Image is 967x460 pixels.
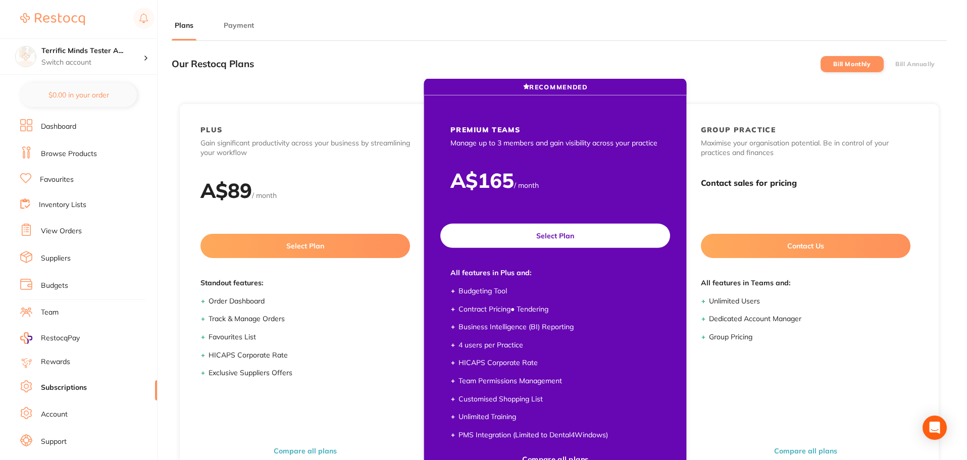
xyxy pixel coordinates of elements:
[701,178,910,188] h3: Contact sales for pricing
[41,253,71,264] a: Suppliers
[701,278,910,288] span: All features in Teams and:
[459,304,660,315] li: Contract Pricing ● Tendering
[209,314,410,324] li: Track & Manage Orders
[20,13,85,25] img: Restocq Logo
[459,322,660,332] li: Business Intelligence (BI) Reporting
[209,350,410,361] li: HICAPS Corporate Rate
[200,234,410,258] button: Select Plan
[41,58,143,68] p: Switch account
[172,59,254,70] h3: Our Restocq Plans
[40,175,74,185] a: Favourites
[41,437,67,447] a: Support
[209,332,410,342] li: Favourites List
[41,149,97,159] a: Browse Products
[701,138,910,158] p: Maximise your organisation potential. Be in control of your practices and finances
[523,83,588,91] span: RECOMMENDED
[16,46,36,67] img: Terrific Minds Tester Account
[709,296,910,306] li: Unlimited Users
[41,410,68,420] a: Account
[41,226,82,236] a: View Orders
[459,430,660,440] li: PMS Integration (Limited to Dental4Windows)
[459,376,660,386] li: Team Permissions Management
[200,178,252,203] h2: A$ 89
[459,286,660,296] li: Budgeting Tool
[20,332,32,344] img: RestocqPay
[709,332,910,342] li: Group Pricing
[450,138,660,148] p: Manage up to 3 members and gain visibility across your practice
[450,268,660,278] span: All features in Plus and:
[771,446,840,455] button: Compare all plans
[209,296,410,306] li: Order Dashboard
[20,8,85,31] a: Restocq Logo
[41,122,76,132] a: Dashboard
[271,446,340,455] button: Compare all plans
[252,191,277,200] span: / month
[41,357,70,367] a: Rewards
[172,21,196,30] button: Plans
[450,168,514,193] h2: A$ 165
[200,278,410,288] span: Standout features:
[440,224,670,248] button: Select Plan
[41,383,87,393] a: Subscriptions
[701,125,776,134] h2: GROUP PRACTICE
[459,412,660,422] li: Unlimited Training
[895,61,935,68] label: Bill Annually
[20,332,80,344] a: RestocqPay
[709,314,910,324] li: Dedicated Account Manager
[833,61,871,68] label: Bill Monthly
[200,138,410,158] p: Gain significant productivity across your business by streamlining your workflow
[41,46,143,56] h4: Terrific Minds Tester Account
[514,181,539,190] span: / month
[41,333,80,343] span: RestocqPay
[459,358,660,368] li: HICAPS Corporate Rate
[459,340,660,350] li: 4 users per Practice
[923,416,947,440] div: Open Intercom Messenger
[20,83,137,107] button: $0.00 in your order
[450,125,520,134] h2: PREMIUM TEAMS
[41,281,68,291] a: Budgets
[39,200,86,210] a: Inventory Lists
[459,394,660,404] li: Customised Shopping List
[41,308,59,318] a: Team
[200,125,223,134] h2: PLUS
[701,234,910,258] button: Contact Us
[209,368,410,378] li: Exclusive Suppliers Offers
[221,21,257,30] button: Payment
